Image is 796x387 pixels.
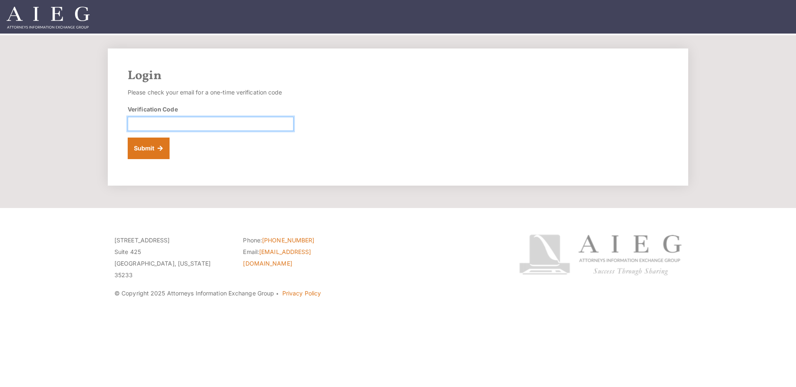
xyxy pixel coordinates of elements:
[114,288,488,299] p: © Copyright 2025 Attorneys Information Exchange Group
[128,105,178,114] label: Verification Code
[128,138,170,159] button: Submit
[282,290,321,297] a: Privacy Policy
[128,68,668,83] h2: Login
[243,235,359,246] li: Phone:
[7,7,90,29] img: Attorneys Information Exchange Group
[262,237,314,244] a: [PHONE_NUMBER]
[276,293,279,297] span: ·
[114,235,231,281] p: [STREET_ADDRESS] Suite 425 [GEOGRAPHIC_DATA], [US_STATE] 35233
[519,235,682,276] img: Attorneys Information Exchange Group logo
[243,248,311,267] a: [EMAIL_ADDRESS][DOMAIN_NAME]
[243,246,359,269] li: Email:
[128,87,294,98] p: Please check your email for a one-time verification code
